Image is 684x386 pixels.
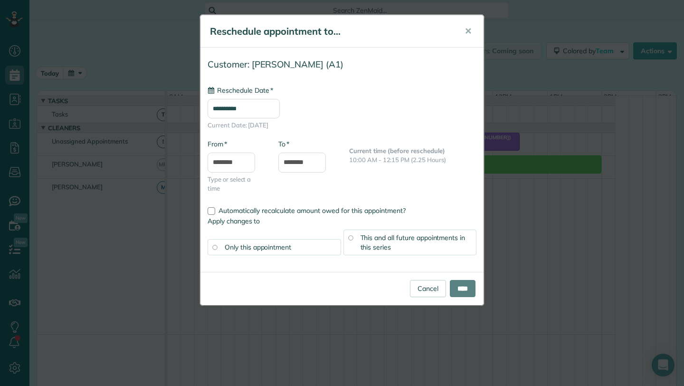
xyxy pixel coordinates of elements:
[349,147,445,154] b: Current time (before reschedule)
[349,155,476,164] p: 10:00 AM - 12:15 PM (2.25 Hours)
[348,235,353,240] input: This and all future appointments in this series
[208,139,227,149] label: From
[208,59,476,69] h4: Customer: [PERSON_NAME] (A1)
[278,139,289,149] label: To
[210,25,451,38] h5: Reschedule appointment to...
[225,243,291,251] span: Only this appointment
[465,26,472,37] span: ✕
[410,280,446,297] a: Cancel
[208,121,476,130] span: Current Date: [DATE]
[212,245,217,250] input: Only this appointment
[218,206,406,215] span: Automatically recalculate amount owed for this appointment?
[208,175,264,193] span: Type or select a time
[208,216,476,226] label: Apply changes to
[361,233,465,251] span: This and all future appointments in this series
[208,86,273,95] label: Reschedule Date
